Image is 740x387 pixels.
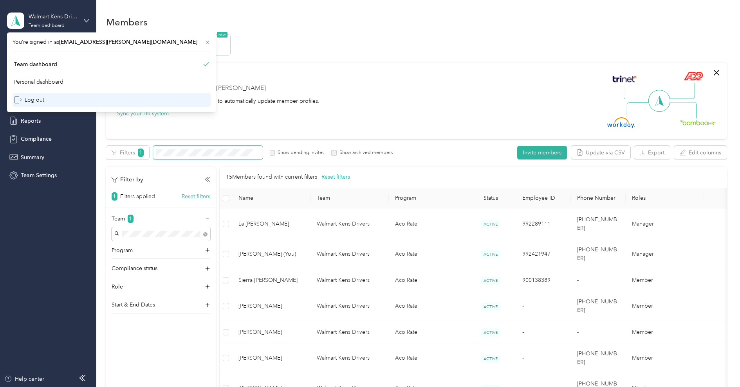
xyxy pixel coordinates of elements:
[684,72,703,81] img: ADP
[112,301,155,309] p: Start & End Dates
[516,269,571,291] td: 900138389
[626,269,704,291] td: Member
[389,239,465,269] td: Aco Rate
[238,328,304,337] span: [PERSON_NAME]
[481,276,500,285] span: ACTIVE
[106,18,148,26] h1: Members
[232,209,310,239] td: La Tanya Haymon
[226,173,317,181] p: 15 Members found with current filters
[232,269,310,291] td: Sierra Cady
[571,146,630,159] button: Update via CSV
[117,109,169,118] button: Sync your HR system
[310,343,389,373] td: Walmart Kens Drivers
[680,120,716,125] img: BambooHR
[481,355,500,363] span: ACTIVE
[128,215,134,223] span: 1
[310,239,389,269] td: Walmart Kens Drivers
[516,209,571,239] td: 992289111
[626,321,704,343] td: Member
[29,23,65,28] div: Team dashboard
[624,83,651,100] img: Line Left Up
[481,303,500,311] span: ACTIVE
[571,188,626,209] th: Phone Number
[634,146,670,159] button: Export
[310,321,389,343] td: Walmart Kens Drivers
[607,117,635,128] img: Workday
[21,117,41,125] span: Reports
[321,173,350,181] button: Reset filters
[217,32,227,38] span: NEW
[516,239,571,269] td: 992421947
[389,343,465,373] td: Aco Rate
[4,375,44,383] button: Help center
[182,192,210,201] button: Reset filters
[138,149,144,157] span: 1
[577,277,579,283] span: -
[481,220,500,228] span: ACTIVE
[516,343,571,373] td: -
[29,13,78,21] div: Walmart Kens Drivers
[112,264,157,272] p: Compliance status
[310,291,389,321] td: Walmart Kens Drivers
[626,102,654,118] img: Line Left Down
[238,195,304,201] span: Name
[112,175,143,185] p: Filter by
[59,39,197,45] span: [EMAIL_ADDRESS][PERSON_NAME][DOMAIN_NAME]
[481,250,500,258] span: ACTIVE
[577,329,579,335] span: -
[232,343,310,373] td: Misty Rose
[21,171,57,179] span: Team Settings
[238,276,304,285] span: Sierra [PERSON_NAME]
[577,350,617,365] span: [PHONE_NUMBER]
[13,38,211,46] span: You’re signed in as
[516,321,571,343] td: -
[465,188,516,209] th: Status
[310,188,389,209] th: Team
[106,146,149,159] button: Filters1
[517,146,567,159] button: Invite members
[389,269,465,291] td: Aco Rate
[120,192,155,201] p: Filters applied
[21,135,52,143] span: Compliance
[626,343,704,373] td: Member
[112,215,125,223] p: Team
[238,354,304,362] span: [PERSON_NAME]
[577,246,617,262] span: [PHONE_NUMBER]
[669,102,697,119] img: Line Right Down
[516,188,571,209] th: Employee ID
[389,188,465,209] th: Program
[337,149,393,156] label: Show archived members
[310,209,389,239] td: Walmart Kens Drivers
[14,60,57,68] div: Team dashboard
[668,83,695,99] img: Line Right Up
[516,291,571,321] td: -
[611,73,638,84] img: Trinet
[389,291,465,321] td: Aco Rate
[232,291,310,321] td: Azenath Tovar
[21,153,44,161] span: Summary
[481,328,500,337] span: ACTIVE
[232,239,310,269] td: Keith Oblenis (You)
[238,220,304,228] span: La [PERSON_NAME]
[674,146,727,159] button: Edit columns
[117,97,319,105] div: Integrate your HR system with Everlance to automatically update member profiles.
[626,188,704,209] th: Roles
[626,291,704,321] td: Member
[577,298,617,314] span: [PHONE_NUMBER]
[112,283,123,291] p: Role
[232,321,310,343] td: J Larribas
[310,269,389,291] td: Walmart Kens Drivers
[389,321,465,343] td: Aco Rate
[577,216,617,231] span: [PHONE_NUMBER]
[232,188,310,209] th: Name
[626,239,704,269] td: Manager
[696,343,740,387] iframe: Everlance-gr Chat Button Frame
[112,246,133,254] p: Program
[238,302,304,310] span: [PERSON_NAME]
[389,209,465,239] td: Aco Rate
[112,192,117,201] span: 1
[238,250,304,258] span: [PERSON_NAME] (You)
[14,96,44,104] div: Log out
[626,209,704,239] td: Manager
